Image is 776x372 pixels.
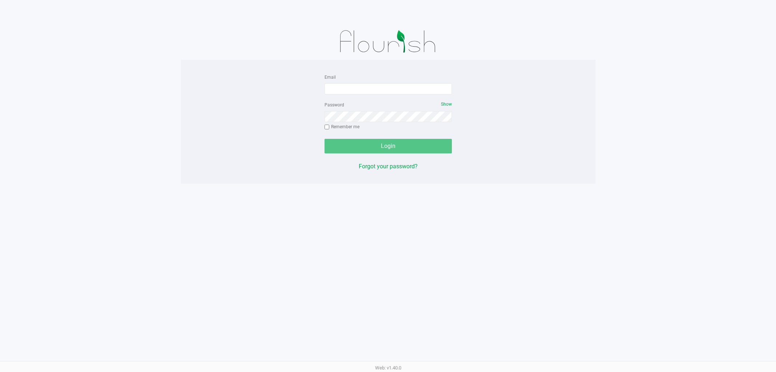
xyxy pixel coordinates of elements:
label: Password [325,102,344,108]
label: Email [325,74,336,81]
input: Remember me [325,125,330,130]
span: Show [441,102,452,107]
label: Remember me [325,124,359,130]
button: Forgot your password? [359,162,418,171]
span: Web: v1.40.0 [375,365,401,371]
